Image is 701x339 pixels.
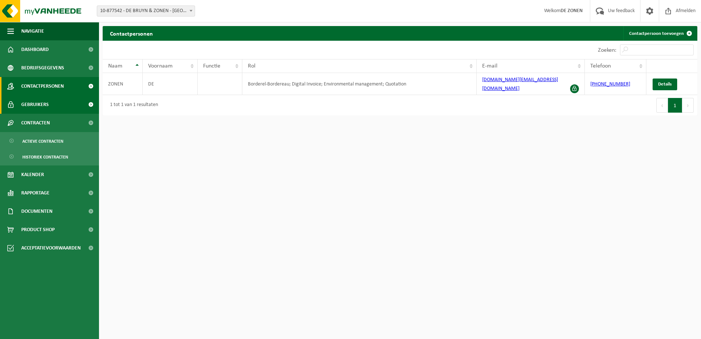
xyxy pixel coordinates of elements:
[106,99,158,112] div: 1 tot 1 van 1 resultaten
[21,239,81,257] span: Acceptatievoorwaarden
[658,82,672,87] span: Details
[2,134,97,148] a: Actieve contracten
[668,98,682,113] button: 1
[656,98,668,113] button: Previous
[21,95,49,114] span: Gebruikers
[2,150,97,164] a: Historiek contracten
[623,26,697,41] a: Contactpersoon toevoegen
[22,134,63,148] span: Actieve contracten
[148,63,173,69] span: Voornaam
[108,63,122,69] span: Naam
[590,81,630,87] a: [PHONE_NUMBER]
[590,63,611,69] span: Telefoon
[203,63,220,69] span: Functie
[482,77,558,91] a: [DOMAIN_NAME][EMAIL_ADDRESS][DOMAIN_NAME]
[21,77,64,95] span: Contactpersonen
[97,6,195,17] span: 10-877542 - DE BRUYN & ZONEN - AALST
[103,73,143,95] td: ZONEN
[21,40,49,59] span: Dashboard
[248,63,256,69] span: Rol
[21,59,64,77] span: Bedrijfsgegevens
[103,26,160,40] h2: Contactpersonen
[21,202,52,220] span: Documenten
[21,184,49,202] span: Rapportage
[482,63,498,69] span: E-mail
[21,165,44,184] span: Kalender
[682,98,694,113] button: Next
[21,114,50,132] span: Contracten
[21,220,55,239] span: Product Shop
[143,73,197,95] td: DE
[653,79,677,90] a: Details
[242,73,477,95] td: Borderel-Bordereau; Digital Invoice; Environmental management; Quotation
[21,22,44,40] span: Navigatie
[598,47,616,53] label: Zoeken:
[561,8,583,14] strong: DE ZONEN
[97,6,195,16] span: 10-877542 - DE BRUYN & ZONEN - AALST
[22,150,68,164] span: Historiek contracten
